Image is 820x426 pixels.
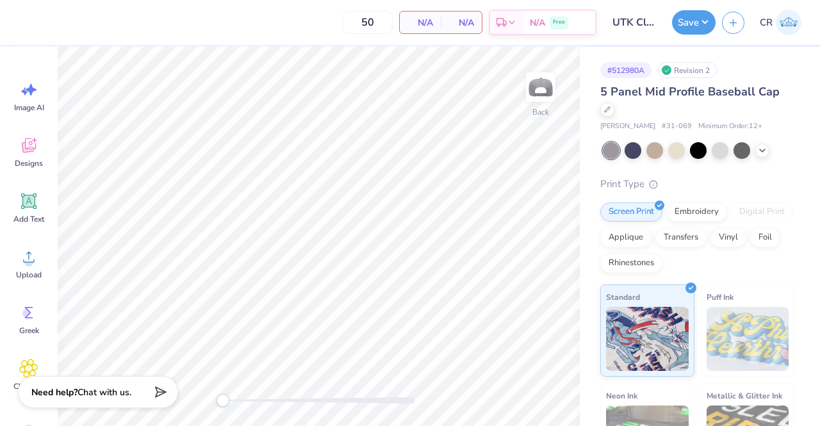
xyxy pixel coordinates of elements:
input: – – [343,11,393,34]
span: Neon Ink [606,389,637,402]
span: Greek [19,325,39,336]
span: Clipart & logos [8,381,50,402]
span: Add Text [13,214,44,224]
div: Applique [600,228,652,247]
span: Chat with us. [78,386,131,398]
div: Embroidery [666,202,727,222]
span: Metallic & Glitter Ink [707,389,782,402]
a: CR [754,10,807,35]
div: Screen Print [600,202,662,222]
span: Designs [15,158,43,168]
strong: Need help? [31,386,78,398]
div: Rhinestones [600,254,662,273]
span: N/A [448,16,474,29]
div: Print Type [600,177,794,192]
span: Upload [16,270,42,280]
div: Accessibility label [217,394,229,407]
span: Image AI [14,102,44,113]
span: Puff Ink [707,290,734,304]
span: N/A [407,16,433,29]
span: # 31-069 [662,121,692,132]
div: Digital Print [731,202,793,222]
div: Revision 2 [658,62,717,78]
img: Back [528,74,553,100]
span: Free [553,18,565,27]
span: [PERSON_NAME] [600,121,655,132]
img: Puff Ink [707,307,789,371]
div: Foil [750,228,780,247]
span: Minimum Order: 12 + [698,121,762,132]
div: Back [532,106,549,118]
img: Conner Roberts [776,10,801,35]
div: Transfers [655,228,707,247]
span: 5 Panel Mid Profile Baseball Cap [600,84,780,99]
button: Save [672,10,716,35]
div: Vinyl [710,228,746,247]
img: Standard [606,307,689,371]
input: Untitled Design [603,10,666,35]
span: Standard [606,290,640,304]
span: CR [760,15,773,30]
span: N/A [530,16,545,29]
div: # 512980A [600,62,652,78]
